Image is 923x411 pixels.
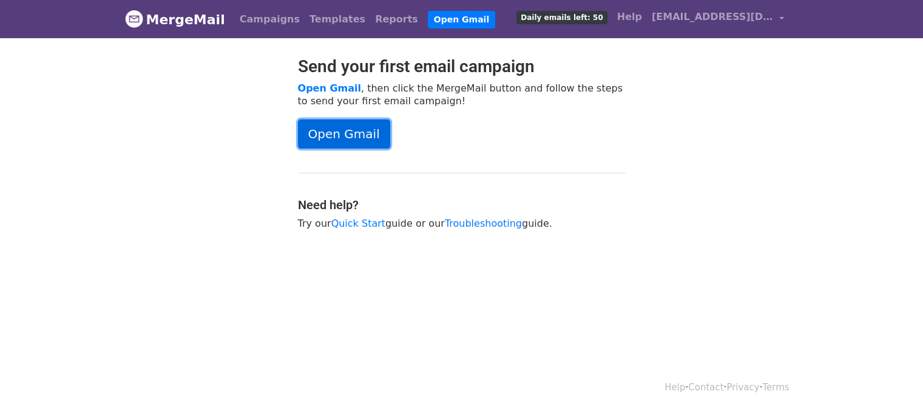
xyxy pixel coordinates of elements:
[298,217,626,230] p: Try our guide or our guide.
[612,5,647,29] a: Help
[862,353,923,411] iframe: Chat Widget
[331,218,385,229] a: Quick Start
[726,382,759,393] a: Privacy
[652,10,773,24] span: [EMAIL_ADDRESS][DOMAIN_NAME]
[647,5,789,33] a: [EMAIL_ADDRESS][DOMAIN_NAME]
[516,11,607,24] span: Daily emails left: 50
[305,7,370,32] a: Templates
[235,7,305,32] a: Campaigns
[664,382,685,393] a: Help
[298,82,626,107] p: , then click the MergeMail button and follow the steps to send your first email campaign!
[298,56,626,77] h2: Send your first email campaign
[298,119,390,149] a: Open Gmail
[298,82,361,94] a: Open Gmail
[428,11,495,28] a: Open Gmail
[125,10,143,28] img: MergeMail logo
[688,382,723,393] a: Contact
[445,218,522,229] a: Troubleshooting
[762,382,789,393] a: Terms
[512,5,612,29] a: Daily emails left: 50
[298,198,626,212] h4: Need help?
[125,7,225,32] a: MergeMail
[370,7,423,32] a: Reports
